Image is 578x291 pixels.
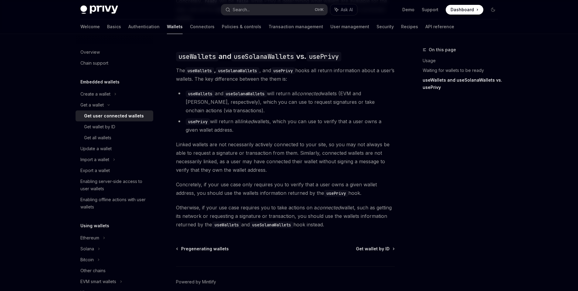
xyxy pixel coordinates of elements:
[356,246,394,252] a: Get wallet by ID
[80,59,108,67] div: Chain support
[176,52,218,61] code: useWallets
[271,67,295,74] code: usePrivy
[128,19,160,34] a: Authentication
[212,222,241,228] code: useWallets
[80,245,94,252] div: Solana
[222,19,261,34] a: Policies & controls
[176,140,395,174] span: Linked wallets are not necessarily actively connected to your site, so you may not always be able...
[84,112,144,120] div: Get user connected wallets
[185,67,214,74] code: useWallets
[76,58,153,69] a: Chain support
[317,205,341,211] em: connected
[186,118,210,125] code: usePrivy
[223,90,267,97] code: useSolanaWallets
[176,52,341,61] span: and vs.
[80,234,99,242] div: Ethereum
[76,110,153,121] a: Get user connected wallets
[446,5,483,15] a: Dashboard
[306,52,341,61] code: usePrivy
[377,19,394,34] a: Security
[341,7,353,13] span: Ask AI
[84,134,111,141] div: Get all wallets
[269,19,323,34] a: Transaction management
[80,167,110,174] div: Export a wallet
[80,256,94,263] div: Bitcoin
[240,118,254,124] em: linked
[80,19,100,34] a: Welcome
[216,67,259,74] code: useSolanaWallets
[80,156,109,163] div: Import a wallet
[356,246,390,252] span: Get wallet by ID
[80,78,120,86] h5: Embedded wallets
[80,278,116,285] div: EVM smart wallets
[425,19,454,34] a: API reference
[423,56,503,66] a: Usage
[177,246,229,252] a: Pregenerating wallets
[297,90,321,96] em: connected
[330,19,369,34] a: User management
[80,49,100,56] div: Overview
[80,101,104,109] div: Get a wallet
[324,190,348,197] code: usePrivy
[176,203,395,229] span: Otherwise, if your use case requires you to take actions on a wallet, such as getting its network...
[167,19,183,34] a: Wallets
[233,6,250,13] div: Search...
[401,19,418,34] a: Recipes
[185,67,259,73] strong: ,
[176,180,395,197] span: Concretely, if your use case only requires you to verify that a user owns a given wallet address,...
[176,89,395,115] li: and will return all wallets (EVM and [PERSON_NAME], respectively), which you can use to request s...
[76,132,153,143] a: Get all wallets
[76,165,153,176] a: Export a wallet
[423,75,503,92] a: useWallets and useSolanaWallets vs. usePrivy
[80,90,110,98] div: Create a wallet
[80,267,106,274] div: Other chains
[80,196,150,211] div: Enabling offline actions with user wallets
[76,47,153,58] a: Overview
[330,4,357,15] button: Ask AI
[76,121,153,132] a: Get wallet by ID
[84,123,115,130] div: Get wallet by ID
[451,7,474,13] span: Dashboard
[80,178,150,192] div: Enabling server-side access to user wallets
[181,246,229,252] span: Pregenerating wallets
[186,90,215,97] code: useWallets
[422,7,438,13] a: Support
[429,46,456,53] span: On this page
[488,5,498,15] button: Toggle dark mode
[80,145,112,152] div: Update a wallet
[107,19,121,34] a: Basics
[76,194,153,212] a: Enabling offline actions with user wallets
[315,7,324,12] span: Ctrl K
[423,66,503,75] a: Waiting for wallets to be ready
[176,279,216,285] a: Powered by Mintlify
[402,7,414,13] a: Demo
[80,5,118,14] img: dark logo
[76,143,153,154] a: Update a wallet
[76,265,153,276] a: Other chains
[231,52,296,61] code: useSolanaWallets
[76,176,153,194] a: Enabling server-side access to user wallets
[80,222,109,229] h5: Using wallets
[176,117,395,134] li: will return all wallets, which you can use to verify that a user owns a given wallet address.
[176,66,395,83] span: The , and hooks all return information about a user’s wallets. The key difference between the the...
[250,222,293,228] code: useSolanaWallets
[221,4,327,15] button: Search...CtrlK
[190,19,215,34] a: Connectors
